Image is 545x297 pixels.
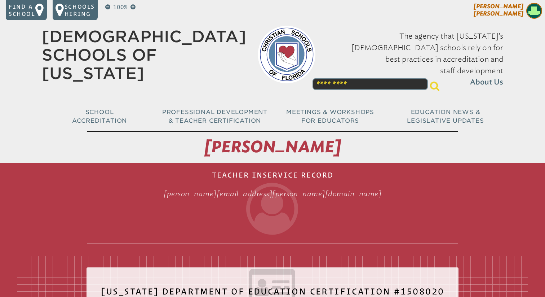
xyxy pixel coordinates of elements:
span: Professional Development & Teacher Certification [162,109,267,124]
span: School Accreditation [72,109,127,124]
span: Education News & Legislative Updates [407,109,484,124]
img: d6150c3a9d8fe91e06e4636c00fdd9eb [526,3,542,19]
span: [PERSON_NAME] [PERSON_NAME] [474,3,523,17]
h1: Teacher Inservice Record [87,166,458,244]
img: csf-logo-web-colors.png [258,26,315,83]
p: Schools Hiring [65,3,95,17]
span: [PERSON_NAME] [204,137,341,157]
a: [DEMOGRAPHIC_DATA] Schools of [US_STATE] [42,27,246,83]
span: About Us [470,77,503,88]
p: The agency that [US_STATE]’s [DEMOGRAPHIC_DATA] schools rely on for best practices in accreditati... [327,30,503,88]
p: Find a school [9,3,35,17]
span: Meetings & Workshops for Educators [286,109,374,124]
p: 100% [112,3,129,12]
